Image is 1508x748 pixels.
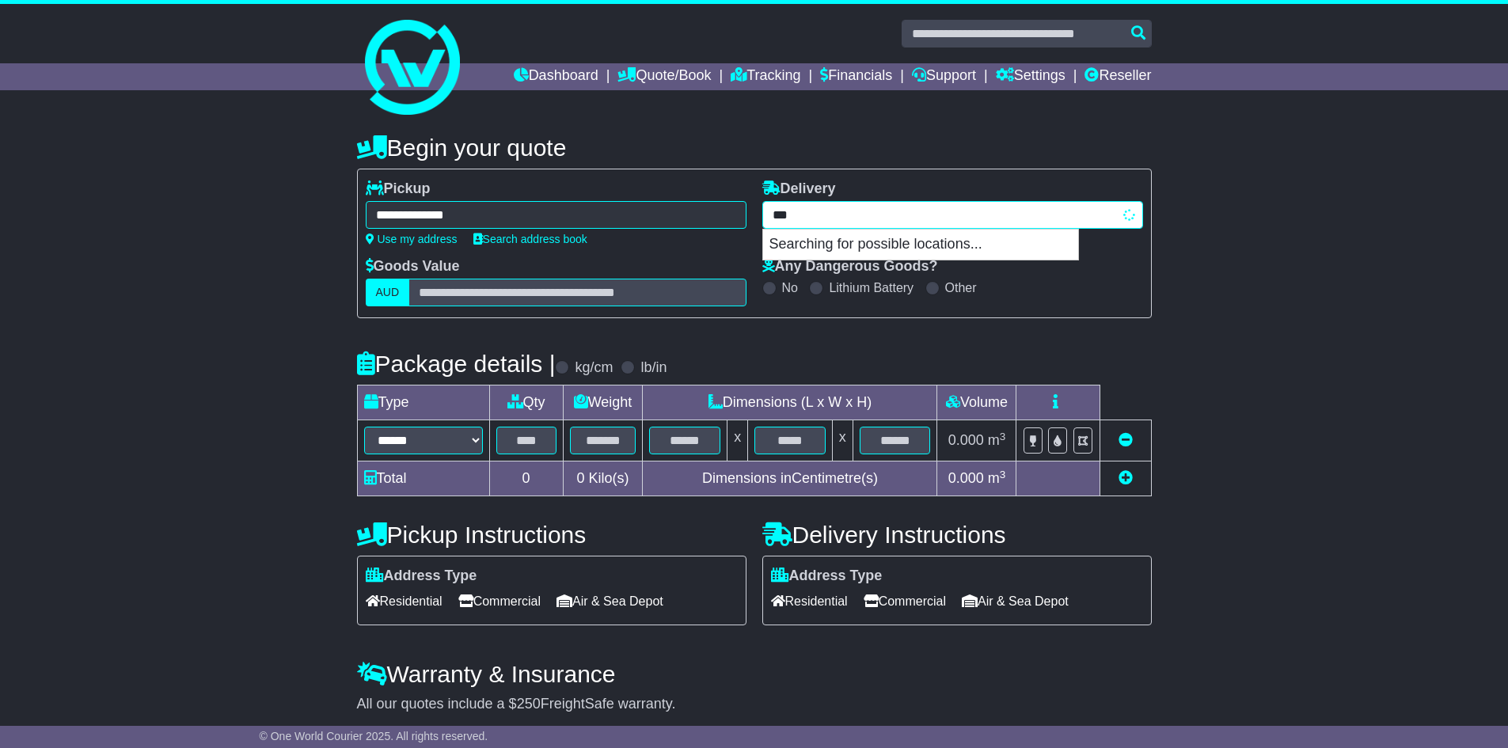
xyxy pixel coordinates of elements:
[762,258,938,275] label: Any Dangerous Goods?
[771,589,848,613] span: Residential
[366,589,443,613] span: Residential
[575,359,613,377] label: kg/cm
[357,661,1152,687] h4: Warranty & Insurance
[1000,469,1006,480] sup: 3
[832,420,853,461] td: x
[473,233,587,245] a: Search address book
[948,470,984,486] span: 0.000
[489,385,563,420] td: Qty
[617,63,711,90] a: Quote/Book
[727,420,748,461] td: x
[731,63,800,90] a: Tracking
[357,522,746,548] h4: Pickup Instructions
[640,359,667,377] label: lb/in
[563,461,643,496] td: Kilo(s)
[829,280,914,295] label: Lithium Battery
[357,385,489,420] td: Type
[1084,63,1151,90] a: Reseller
[489,461,563,496] td: 0
[945,280,977,295] label: Other
[820,63,892,90] a: Financials
[576,470,584,486] span: 0
[762,522,1152,548] h4: Delivery Instructions
[366,233,458,245] a: Use my address
[357,461,489,496] td: Total
[988,470,1006,486] span: m
[643,461,937,496] td: Dimensions in Centimetre(s)
[458,589,541,613] span: Commercial
[357,135,1152,161] h4: Begin your quote
[782,280,798,295] label: No
[366,258,460,275] label: Goods Value
[988,432,1006,448] span: m
[1119,470,1133,486] a: Add new item
[1119,432,1133,448] a: Remove this item
[366,568,477,585] label: Address Type
[763,230,1078,260] p: Searching for possible locations...
[864,589,946,613] span: Commercial
[517,696,541,712] span: 250
[948,432,984,448] span: 0.000
[762,180,836,198] label: Delivery
[643,385,937,420] td: Dimensions (L x W x H)
[366,180,431,198] label: Pickup
[556,589,663,613] span: Air & Sea Depot
[260,730,488,742] span: © One World Courier 2025. All rights reserved.
[357,696,1152,713] div: All our quotes include a $ FreightSafe warranty.
[912,63,976,90] a: Support
[937,385,1016,420] td: Volume
[996,63,1065,90] a: Settings
[771,568,883,585] label: Address Type
[1000,431,1006,442] sup: 3
[357,351,556,377] h4: Package details |
[514,63,598,90] a: Dashboard
[366,279,410,306] label: AUD
[762,201,1143,229] typeahead: Please provide city
[563,385,643,420] td: Weight
[962,589,1069,613] span: Air & Sea Depot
